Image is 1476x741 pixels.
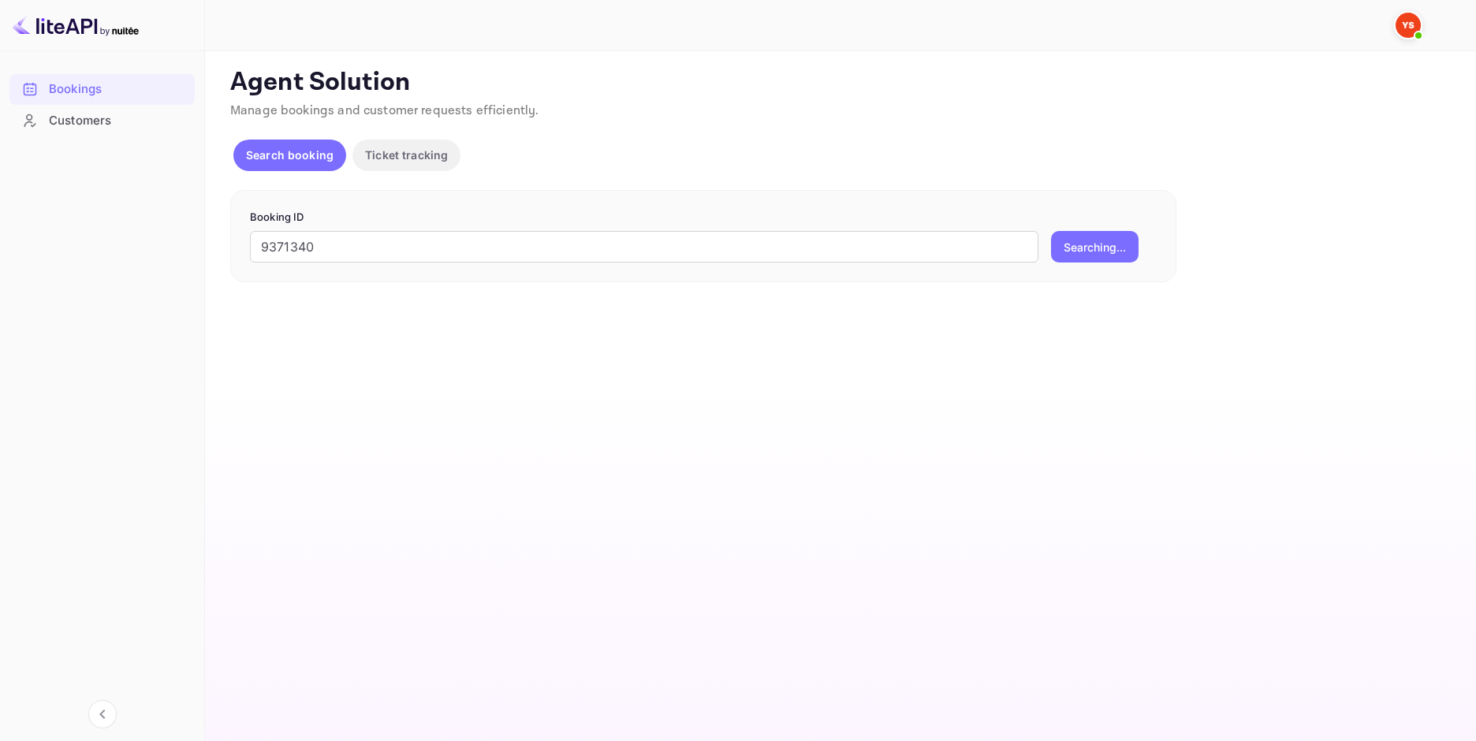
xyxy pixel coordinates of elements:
input: Enter Booking ID (e.g., 63782194) [250,231,1038,263]
div: Customers [9,106,195,136]
a: Bookings [9,74,195,103]
p: Agent Solution [230,67,1448,99]
button: Searching... [1051,231,1139,263]
div: Bookings [49,80,187,99]
p: Booking ID [250,210,1157,225]
span: Manage bookings and customer requests efficiently. [230,102,539,119]
img: Yandex Support [1396,13,1421,38]
p: Ticket tracking [365,147,448,163]
div: Bookings [9,74,195,105]
button: Collapse navigation [88,700,117,728]
div: Customers [49,112,187,130]
p: Search booking [246,147,334,163]
a: Customers [9,106,195,135]
img: LiteAPI logo [13,13,139,38]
